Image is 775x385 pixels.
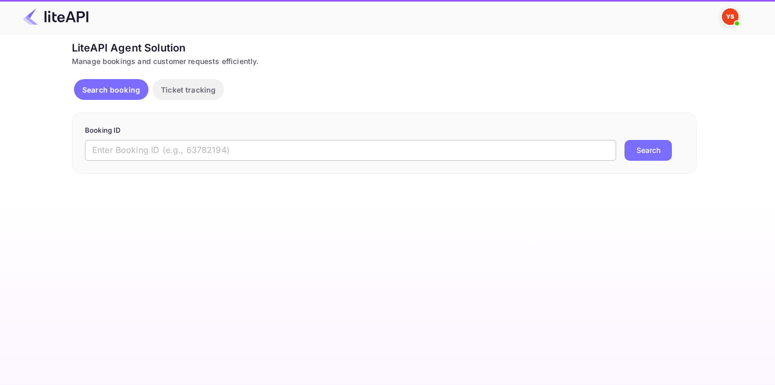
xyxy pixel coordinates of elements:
[82,84,140,95] p: Search booking
[72,56,697,67] div: Manage bookings and customer requests efficiently.
[72,40,697,56] div: LiteAPI Agent Solution
[722,8,739,25] img: Yandex Support
[23,8,89,25] img: LiteAPI Logo
[85,125,684,136] p: Booking ID
[161,84,216,95] p: Ticket tracking
[85,140,616,161] input: Enter Booking ID (e.g., 63782194)
[624,140,672,161] button: Search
